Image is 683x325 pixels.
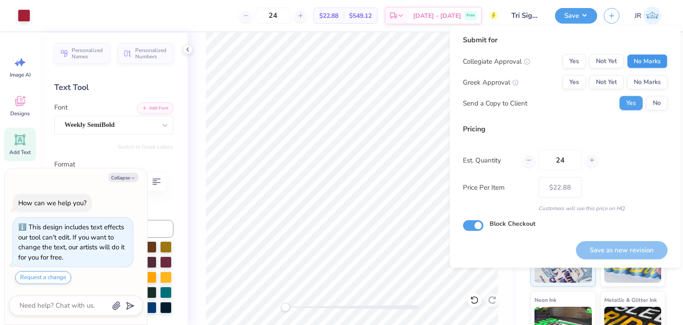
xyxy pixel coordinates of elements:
[349,11,372,20] span: $549.12
[18,223,125,262] div: This design includes text effects our tool can't edit. If you want to change the text, our artist...
[646,96,667,110] button: No
[9,149,31,156] span: Add Text
[463,35,667,45] div: Submit for
[505,7,548,24] input: Untitled Design
[463,155,516,165] label: Est. Quantity
[319,11,338,20] span: $22.88
[555,8,597,24] button: Save
[54,81,173,93] div: Text Tool
[15,271,71,284] button: Request a change
[108,173,138,182] button: Collapse
[463,182,532,192] label: Price Per Item
[54,102,68,113] label: Font
[631,7,665,24] a: JR
[18,199,87,207] div: How can we help you?
[562,75,586,89] button: Yes
[118,143,173,150] button: Switch to Greek Letters
[137,102,173,114] button: Add Font
[463,98,527,108] div: Send a Copy to Client
[281,303,290,312] div: Accessibility label
[72,47,104,60] span: Personalized Names
[10,110,30,117] span: Designs
[562,54,586,69] button: Yes
[589,54,623,69] button: Not Yet
[463,124,667,134] div: Pricing
[604,295,657,305] span: Metallic & Glitter Ink
[643,7,661,24] img: Joshua Ryan Almeida
[413,11,461,20] span: [DATE] - [DATE]
[54,159,173,170] label: Format
[619,96,643,110] button: Yes
[54,43,110,64] button: Personalized Names
[463,56,530,66] div: Collegiate Approval
[589,75,623,89] button: Not Yet
[118,43,173,64] button: Personalized Numbers
[10,71,31,78] span: Image AI
[627,54,667,69] button: No Marks
[256,8,290,24] input: – –
[490,219,535,228] label: Block Checkout
[463,204,667,212] div: Customers will see this price on HQ.
[627,75,667,89] button: No Marks
[534,295,556,305] span: Neon Ink
[466,12,475,19] span: Free
[538,150,582,171] input: – –
[135,47,168,60] span: Personalized Numbers
[463,77,518,87] div: Greek Approval
[635,11,641,21] span: JR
